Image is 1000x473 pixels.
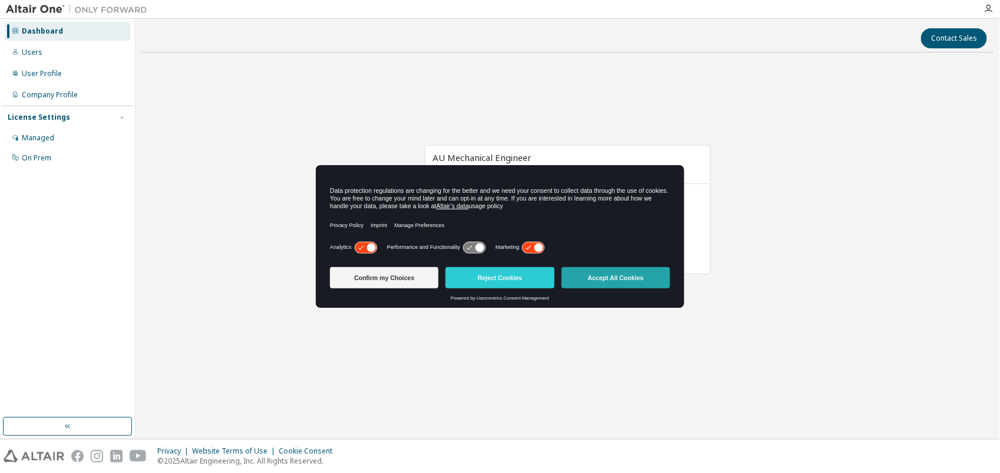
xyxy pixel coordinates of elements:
[22,69,62,78] div: User Profile
[71,450,84,462] img: facebook.svg
[22,90,78,100] div: Company Profile
[22,153,51,163] div: On Prem
[91,450,103,462] img: instagram.svg
[157,456,339,466] p: © 2025 Altair Engineering, Inc. All Rights Reserved.
[6,4,153,15] img: Altair One
[130,450,147,462] img: youtube.svg
[22,48,42,57] div: Users
[110,450,123,462] img: linkedin.svg
[279,446,339,456] div: Cookie Consent
[8,113,70,122] div: License Settings
[4,450,64,462] img: altair_logo.svg
[157,446,192,456] div: Privacy
[192,446,279,456] div: Website Terms of Use
[921,28,987,48] button: Contact Sales
[22,27,63,36] div: Dashboard
[22,133,54,143] div: Managed
[433,152,532,163] span: AU Mechanical Engineer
